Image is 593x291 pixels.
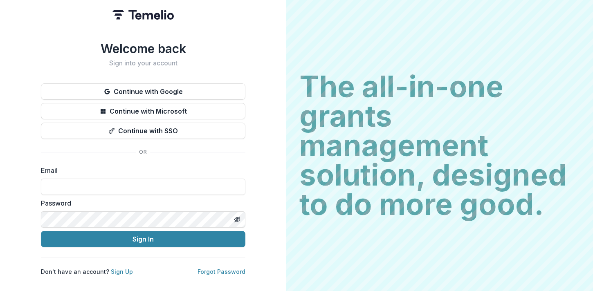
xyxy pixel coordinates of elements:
img: Temelio [112,10,174,20]
button: Continue with Microsoft [41,103,245,119]
h2: Sign into your account [41,59,245,67]
button: Continue with Google [41,83,245,100]
a: Forgot Password [198,268,245,275]
button: Toggle password visibility [231,213,244,226]
button: Continue with SSO [41,123,245,139]
p: Don't have an account? [41,267,133,276]
button: Sign In [41,231,245,247]
label: Password [41,198,240,208]
label: Email [41,166,240,175]
a: Sign Up [111,268,133,275]
h1: Welcome back [41,41,245,56]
